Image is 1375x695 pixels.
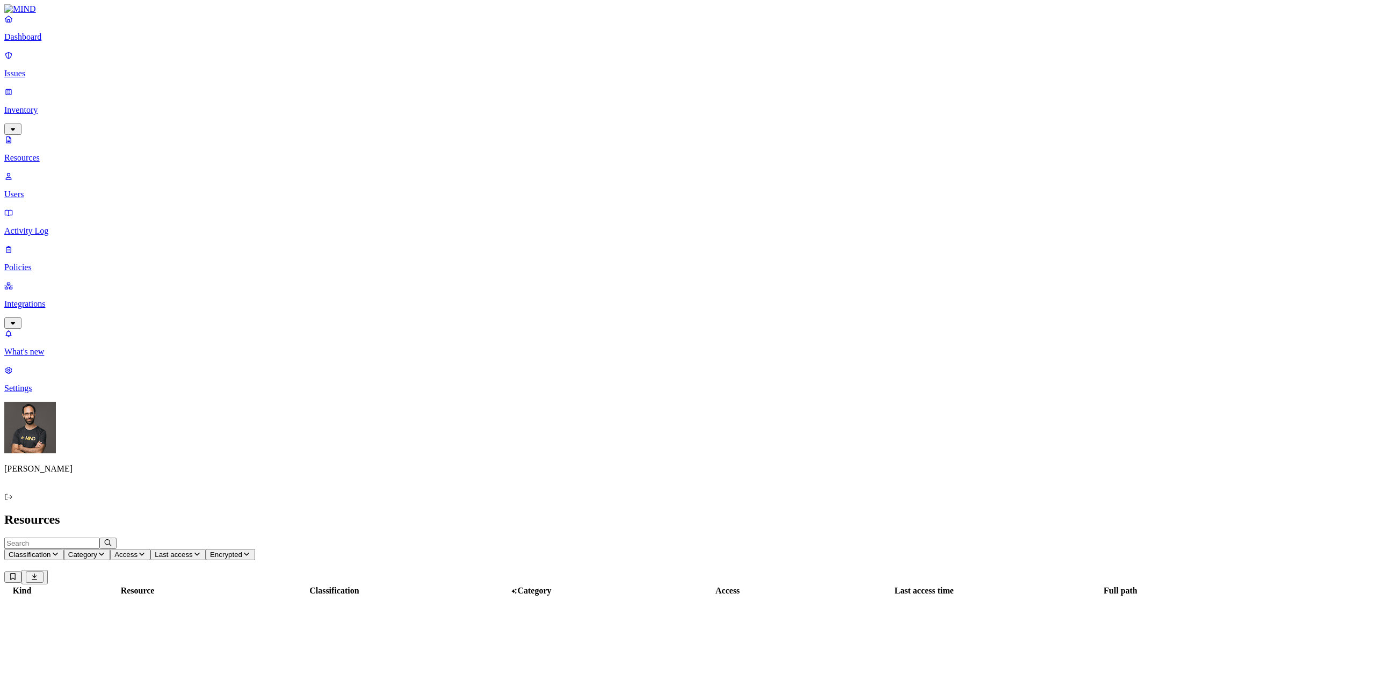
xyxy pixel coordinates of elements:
[4,383,1371,393] p: Settings
[4,263,1371,272] p: Policies
[1023,586,1218,596] div: Full path
[4,105,1371,115] p: Inventory
[210,551,242,559] span: Encrypted
[4,69,1371,78] p: Issues
[4,190,1371,199] p: Users
[155,551,192,559] span: Last access
[4,4,36,14] img: MIND
[4,299,1371,309] p: Integrations
[40,586,235,596] div: Resource
[68,551,97,559] span: Category
[517,586,551,595] span: Category
[4,153,1371,163] p: Resources
[114,551,137,559] span: Access
[9,551,51,559] span: Classification
[827,586,1022,596] div: Last access time
[237,586,432,596] div: Classification
[4,538,99,549] input: Search
[4,226,1371,236] p: Activity Log
[4,32,1371,42] p: Dashboard
[4,402,56,453] img: Ohad Abarbanel
[631,586,825,596] div: Access
[6,586,38,596] div: Kind
[4,347,1371,357] p: What's new
[4,512,1371,527] h2: Resources
[4,464,1371,474] p: [PERSON_NAME]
